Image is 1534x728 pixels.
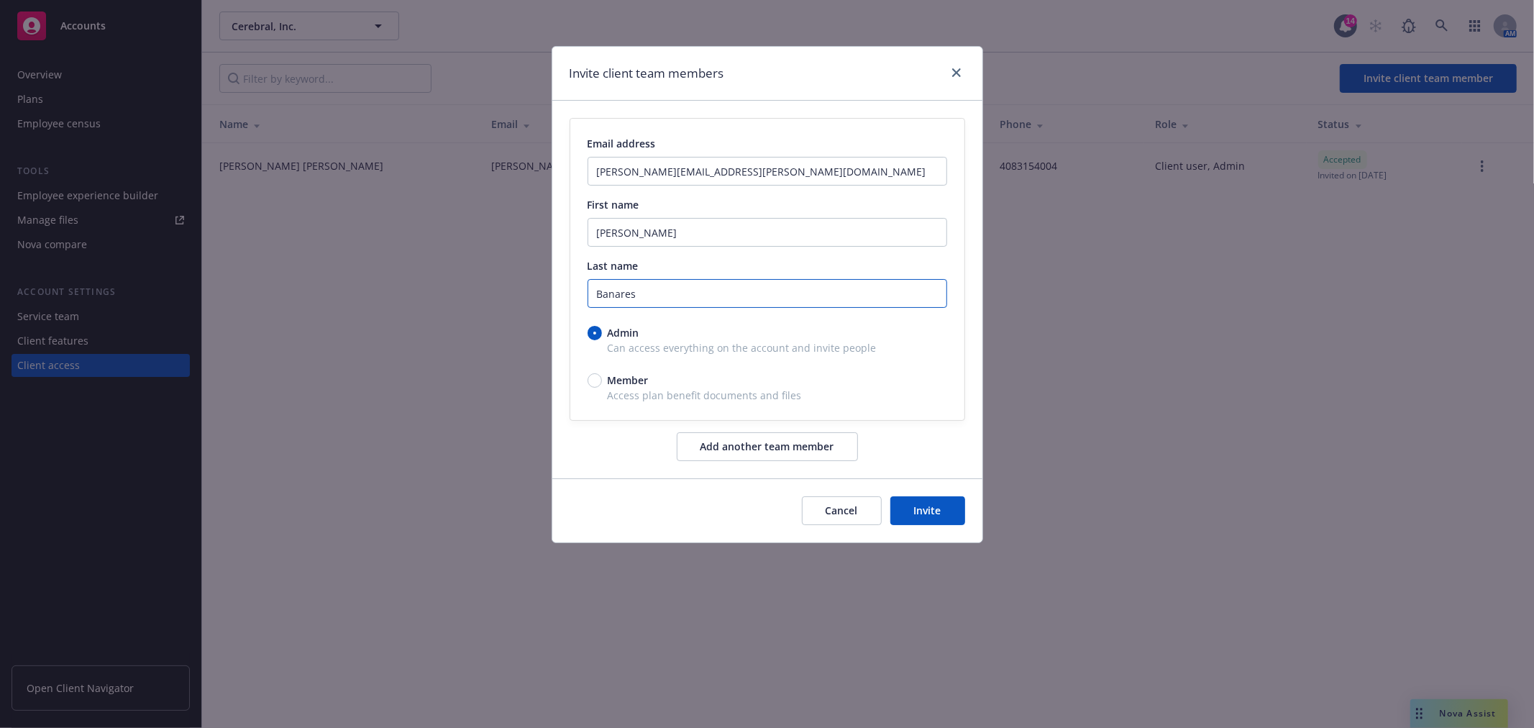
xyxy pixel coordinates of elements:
input: Enter last name [588,279,947,308]
span: Last name [588,259,639,273]
span: Email address [588,137,656,150]
a: close [948,64,965,81]
span: Member [608,373,649,388]
input: Member [588,373,602,388]
span: First name [588,198,639,211]
span: Access plan benefit documents and files [588,388,947,403]
div: email [570,118,965,421]
span: Can access everything on the account and invite people [588,340,947,355]
input: Enter an email address [588,157,947,186]
input: Enter first name [588,218,947,247]
input: Admin [588,326,602,340]
button: Cancel [802,496,882,525]
button: Invite [890,496,965,525]
h1: Invite client team members [570,64,724,83]
span: Admin [608,325,639,340]
button: Add another team member [677,432,858,461]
